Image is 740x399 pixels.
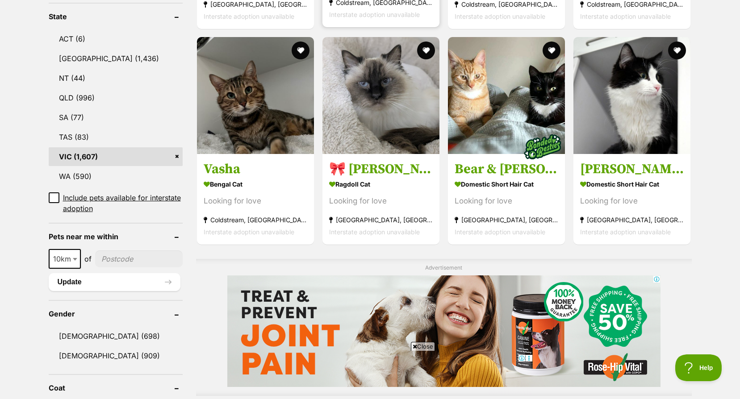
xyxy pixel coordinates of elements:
button: Update [49,273,180,291]
strong: Ragdoll Cat [329,178,433,191]
span: Interstate adoption unavailable [204,228,294,236]
strong: Coldstream, [GEOGRAPHIC_DATA] [204,214,307,226]
strong: [GEOGRAPHIC_DATA], [GEOGRAPHIC_DATA] [580,214,684,226]
a: [DEMOGRAPHIC_DATA] (909) [49,346,183,365]
iframe: Help Scout Beacon - Open [675,354,722,381]
span: Interstate adoption unavailable [580,12,671,20]
h3: [PERSON_NAME] SUK014246 [580,161,684,178]
div: Looking for love [580,195,684,207]
div: Advertisement [196,259,692,396]
iframe: Advertisement [227,275,661,387]
button: favourite [417,42,435,59]
strong: Domestic Short Hair Cat [455,178,558,191]
span: 10km [50,253,80,265]
button: favourite [292,42,309,59]
div: Looking for love [204,195,307,207]
a: QLD (996) [49,88,183,107]
button: favourite [669,42,686,59]
a: [DEMOGRAPHIC_DATA] (698) [49,327,183,345]
a: NT (44) [49,69,183,87]
h3: Vasha [204,161,307,178]
strong: Domestic Short Hair Cat [580,178,684,191]
h3: Bear & [PERSON_NAME] [455,161,558,178]
img: Bear & Hazel - Domestic Short Hair Cat [448,37,565,154]
iframe: Advertisement [208,354,533,395]
a: Vasha Bengal Cat Looking for love Coldstream, [GEOGRAPHIC_DATA] Interstate adoption unavailable [197,154,314,245]
div: Looking for love [455,195,558,207]
header: State [49,12,183,21]
span: Interstate adoption unavailable [204,12,294,20]
span: Interstate adoption unavailable [329,10,420,18]
span: Interstate adoption unavailable [580,228,671,236]
a: SA (77) [49,108,183,127]
a: Include pets available for interstate adoption [49,192,183,214]
input: postcode [95,250,183,267]
header: Coat [49,384,183,392]
strong: Bengal Cat [204,178,307,191]
header: Gender [49,310,183,318]
img: 🎀 Cleo 6172 🎀 - Ragdoll Cat [322,37,439,154]
span: of [84,254,92,264]
button: favourite [543,42,560,59]
span: Include pets available for interstate adoption [63,192,183,214]
a: Bear & [PERSON_NAME] Domestic Short Hair Cat Looking for love [GEOGRAPHIC_DATA], [GEOGRAPHIC_DATA... [448,154,565,245]
a: VIC (1,607) [49,147,183,166]
span: 10km [49,249,81,269]
span: Interstate adoption unavailable [455,12,545,20]
strong: [GEOGRAPHIC_DATA], [GEOGRAPHIC_DATA] [455,214,558,226]
img: Vasha - Bengal Cat [197,37,314,154]
img: Felix SUK014246 - Domestic Short Hair Cat [573,37,690,154]
strong: [GEOGRAPHIC_DATA], [GEOGRAPHIC_DATA] [329,214,433,226]
span: Close [411,342,435,351]
img: bonded besties [520,125,565,169]
header: Pets near me within [49,233,183,241]
a: [GEOGRAPHIC_DATA] (1,436) [49,49,183,68]
div: Looking for love [329,195,433,207]
span: Interstate adoption unavailable [455,228,545,236]
a: [PERSON_NAME] SUK014246 Domestic Short Hair Cat Looking for love [GEOGRAPHIC_DATA], [GEOGRAPHIC_D... [573,154,690,245]
a: 🎀 [PERSON_NAME] 6172 🎀 Ragdoll Cat Looking for love [GEOGRAPHIC_DATA], [GEOGRAPHIC_DATA] Intersta... [322,154,439,245]
span: Interstate adoption unavailable [329,228,420,236]
a: WA (590) [49,167,183,186]
a: ACT (6) [49,29,183,48]
a: TAS (83) [49,128,183,146]
h3: 🎀 [PERSON_NAME] 6172 🎀 [329,161,433,178]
